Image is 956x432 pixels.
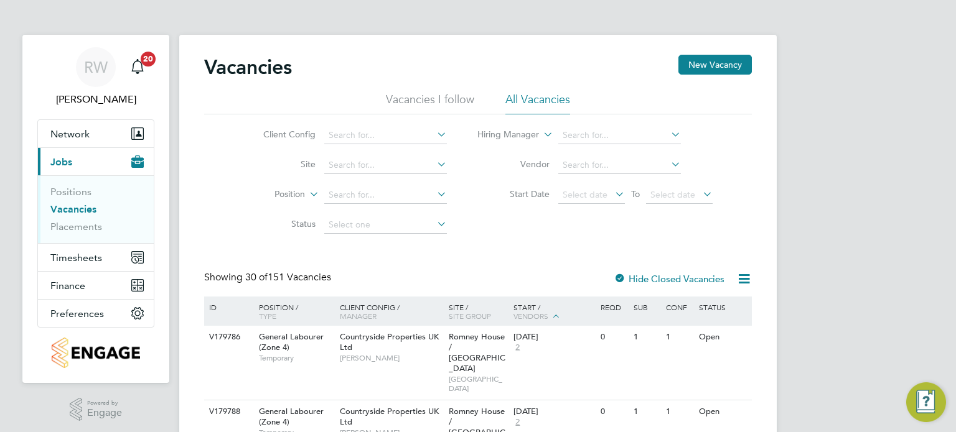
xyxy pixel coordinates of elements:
div: Reqd [597,296,630,318]
span: Timesheets [50,252,102,264]
div: Client Config / [337,296,446,326]
input: Search for... [558,127,681,144]
div: 1 [630,400,663,423]
span: Select date [650,189,695,200]
span: 2 [513,417,522,428]
span: RW [84,59,108,75]
a: Go to home page [37,338,154,368]
a: Positions [50,186,91,198]
div: Status [696,296,750,318]
div: [DATE] [513,332,594,342]
span: General Labourer (Zone 4) [259,331,324,352]
span: Engage [87,408,122,418]
div: Position / [250,296,337,326]
span: To [627,186,644,202]
label: Hide Closed Vacancies [614,273,724,285]
div: [DATE] [513,407,594,417]
button: Engage Resource Center [906,382,946,422]
a: 20 [125,47,150,87]
div: 0 [597,326,630,349]
div: Open [696,400,750,423]
label: Site [244,159,316,170]
input: Select one [324,216,447,234]
div: Site / [446,296,511,326]
span: Manager [340,311,377,321]
span: Preferences [50,308,104,319]
nav: Main navigation [22,35,169,383]
span: General Labourer (Zone 4) [259,406,324,427]
span: [GEOGRAPHIC_DATA] [449,374,508,393]
span: Network [50,128,90,140]
span: Jobs [50,156,72,168]
span: Temporary [259,353,334,363]
span: 20 [141,52,156,67]
button: Network [38,120,154,147]
button: Finance [38,272,154,299]
div: Jobs [38,175,154,243]
label: Status [244,218,316,229]
span: [PERSON_NAME] [340,353,443,363]
div: Sub [630,296,663,318]
a: RW[PERSON_NAME] [37,47,154,107]
div: Start / [510,296,597,328]
span: 30 of [245,271,268,283]
button: Preferences [38,300,154,327]
a: Powered byEngage [70,398,123,421]
img: countryside-properties-logo-retina.png [52,338,139,368]
span: 151 Vacancies [245,271,331,283]
div: Conf [663,296,695,318]
div: 1 [663,326,695,349]
div: ID [206,296,250,318]
button: Timesheets [38,244,154,271]
input: Search for... [324,127,447,144]
label: Position [233,188,305,201]
div: 1 [630,326,663,349]
span: Powered by [87,398,122,408]
button: New Vacancy [678,55,752,75]
span: Richard Walsh [37,92,154,107]
div: V179786 [206,326,250,349]
input: Search for... [324,157,447,174]
span: Finance [50,280,85,292]
a: Placements [50,221,102,232]
a: Vacancies [50,203,96,215]
span: Vendors [513,311,548,321]
span: Type [259,311,276,321]
label: Hiring Manager [467,129,539,141]
li: All Vacancies [505,92,570,114]
span: Site Group [449,311,491,321]
label: Client Config [244,129,316,140]
label: Vendor [478,159,550,170]
span: Select date [563,189,607,200]
label: Start Date [478,188,550,200]
input: Search for... [324,186,447,204]
div: 0 [597,400,630,423]
li: Vacancies I follow [386,92,474,114]
div: Showing [204,271,334,284]
span: Countryside Properties UK Ltd [340,331,439,352]
h2: Vacancies [204,55,292,80]
div: Open [696,326,750,349]
span: Romney House / [GEOGRAPHIC_DATA] [449,331,505,374]
span: 2 [513,342,522,353]
input: Search for... [558,157,681,174]
div: 1 [663,400,695,423]
div: V179788 [206,400,250,423]
button: Jobs [38,148,154,175]
span: Countryside Properties UK Ltd [340,406,439,427]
